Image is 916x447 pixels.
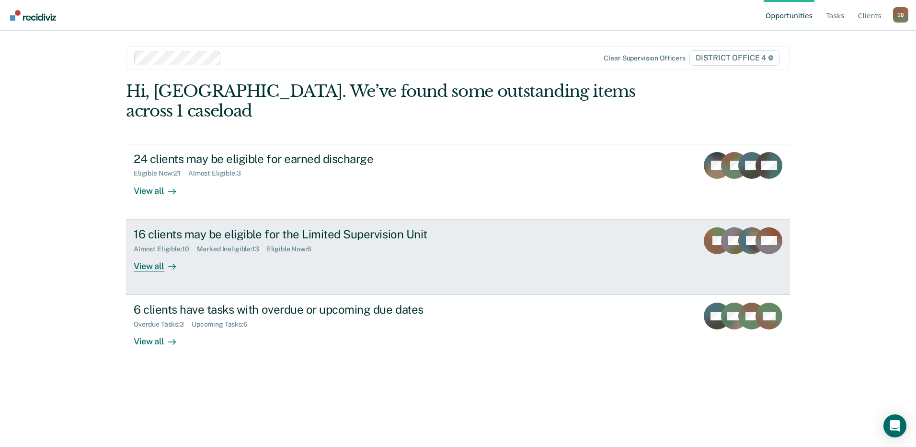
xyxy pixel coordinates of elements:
a: 24 clients may be eligible for earned dischargeEligible Now:21Almost Eligible:3View all [126,144,790,220]
div: Eligible Now : 21 [134,169,188,177]
div: Hi, [GEOGRAPHIC_DATA]. We’ve found some outstanding items across 1 caseload [126,82,657,121]
img: Recidiviz [10,10,56,21]
div: Upcoming Tasks : 6 [192,320,255,329]
div: 16 clients may be eligible for the Limited Supervision Unit [134,227,470,241]
span: DISTRICT OFFICE 4 [689,50,780,66]
div: 6 clients have tasks with overdue or upcoming due dates [134,303,470,317]
div: B B [893,7,908,23]
div: Open Intercom Messenger [883,414,906,437]
div: View all [134,329,187,347]
a: 6 clients have tasks with overdue or upcoming due datesOverdue Tasks:3Upcoming Tasks:6View all [126,295,790,370]
div: Eligible Now : 6 [267,245,319,253]
div: Almost Eligible : 3 [188,169,249,177]
div: View all [134,253,187,271]
a: 16 clients may be eligible for the Limited Supervision UnitAlmost Eligible:10Marked Ineligible:13... [126,220,790,295]
div: View all [134,177,187,196]
div: Clear supervision officers [604,54,685,62]
div: Marked Ineligible : 13 [197,245,267,253]
div: Almost Eligible : 10 [134,245,197,253]
div: Overdue Tasks : 3 [134,320,192,329]
button: Profile dropdown button [893,7,908,23]
div: 24 clients may be eligible for earned discharge [134,152,470,166]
